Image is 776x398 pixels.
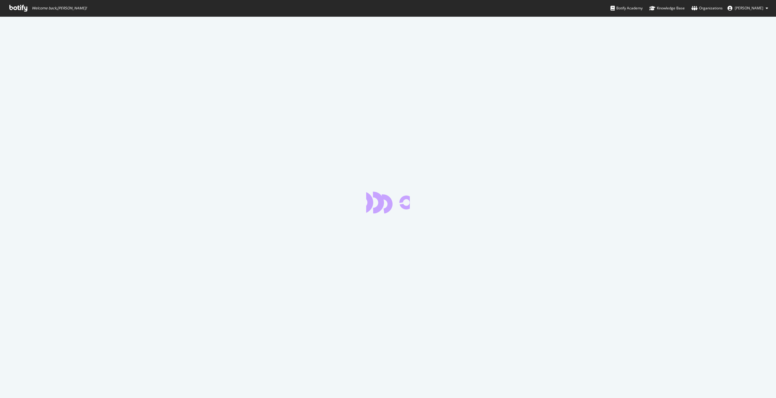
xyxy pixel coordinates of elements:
[366,192,410,213] div: animation
[610,5,643,11] div: Botify Academy
[723,3,773,13] button: [PERSON_NAME]
[735,5,763,11] span: Sergiy Ryvkin
[691,5,723,11] div: Organizations
[32,6,87,11] span: Welcome back, [PERSON_NAME] !
[649,5,685,11] div: Knowledge Base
